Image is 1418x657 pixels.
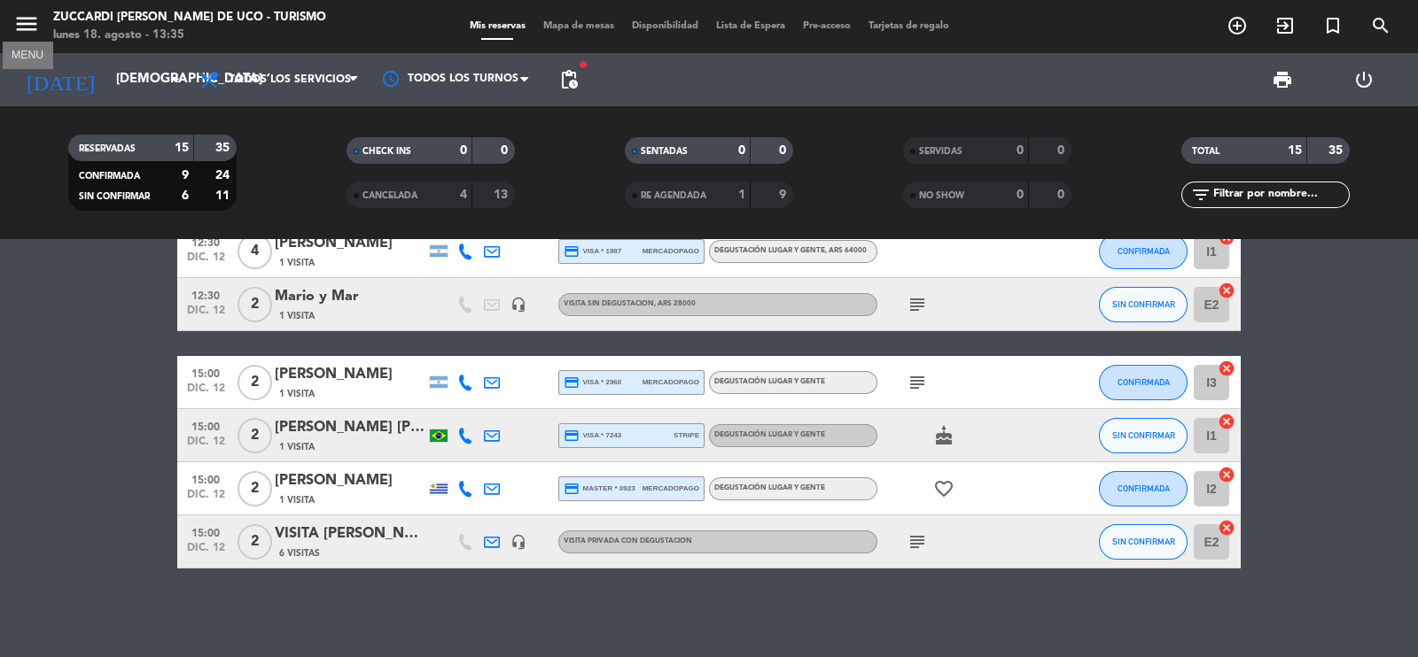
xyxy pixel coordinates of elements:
[501,144,511,157] strong: 0
[564,243,621,259] span: visa * 1987
[229,73,351,86] span: Todos los servicios
[641,191,706,200] span: RE AGENDADA
[1192,147,1219,156] span: TOTAL
[183,362,228,383] span: 15:00
[714,378,825,385] span: Degustación Lugar y Gente
[738,189,745,201] strong: 1
[643,245,699,257] span: mercadopago
[1057,189,1068,201] strong: 0
[183,284,228,305] span: 12:30
[183,383,228,403] span: dic. 12
[1112,430,1175,440] span: SIN CONFIRMAR
[1099,524,1188,560] button: SIN CONFIRMAR
[1190,184,1212,205] i: filter_list
[1112,299,1175,309] span: SIN CONFIRMAR
[238,471,272,506] span: 2
[714,431,825,438] span: Degustación Lugar y Gente
[714,247,867,254] span: Degustación Lugar y Gente
[707,21,794,31] span: Lista de Espera
[3,46,52,62] div: MENU
[79,192,150,201] span: SIN CONFIRMAR
[13,60,107,99] i: [DATE]
[238,287,272,322] span: 2
[1227,15,1248,36] i: add_circle_outline
[279,493,315,507] span: 1 Visita
[175,142,189,154] strong: 15
[907,531,928,553] i: subject
[183,522,228,542] span: 15:00
[919,191,964,200] span: NO SHOW
[623,21,707,31] span: Disponibilidad
[1288,144,1302,157] strong: 15
[182,169,189,182] strong: 9
[933,478,954,499] i: favorite_border
[564,428,580,444] i: credit_card
[183,468,228,489] span: 15:00
[238,365,272,400] span: 2
[1017,144,1024,157] strong: 0
[779,189,790,201] strong: 9
[564,243,580,259] i: credit_card
[510,534,526,550] i: headset_mic
[79,144,136,153] span: RESERVADAS
[1322,15,1344,36] i: turned_in_not
[183,415,228,436] span: 15:00
[183,436,228,456] span: dic. 12
[275,232,425,255] div: [PERSON_NAME]
[654,300,696,307] span: , ARS 28000
[564,375,580,390] i: credit_card
[362,191,417,200] span: CANCELADA
[1099,287,1188,322] button: SIN CONFIRMAR
[1218,466,1235,483] i: cancel
[13,11,40,43] button: menu
[558,69,580,90] span: pending_actions
[578,59,588,70] span: fiber_manual_record
[1099,234,1188,269] button: CONFIRMADA
[53,27,326,44] div: lunes 18. agosto - 13:35
[919,147,962,156] span: SERVIDAS
[1218,282,1235,299] i: cancel
[564,300,696,307] span: Visita sin degustacion
[860,21,958,31] span: Tarjetas de regalo
[779,144,790,157] strong: 0
[215,142,233,154] strong: 35
[794,21,860,31] span: Pre-acceso
[461,21,534,31] span: Mis reservas
[510,297,526,313] i: headset_mic
[564,481,580,497] i: credit_card
[1328,144,1346,157] strong: 35
[1218,413,1235,430] i: cancel
[907,372,928,393] i: subject
[215,169,233,182] strong: 24
[362,147,411,156] span: CHECK INS
[215,189,233,202] strong: 11
[564,537,692,545] span: VISITA PRIVADA CON DEGUSTACION
[643,376,699,388] span: mercadopago
[1323,53,1405,106] div: LOG OUT
[1118,483,1170,493] span: CONFIRMADA
[238,234,272,269] span: 4
[460,189,467,201] strong: 4
[643,483,699,494] span: mercadopago
[1212,185,1349,205] input: Filtrar por nombre...
[279,256,315,270] span: 1 Visita
[183,305,228,325] span: dic. 12
[1099,471,1188,506] button: CONFIRMADA
[674,429,699,441] span: stripe
[183,542,228,562] span: dic. 12
[738,144,745,157] strong: 0
[933,425,954,446] i: cake
[53,9,326,27] div: Zuccardi [PERSON_NAME] de Uco - Turismo
[238,524,272,560] span: 2
[1118,377,1170,387] span: CONFIRMADA
[907,294,928,315] i: subject
[279,440,315,454] span: 1 Visita
[1370,15,1391,36] i: search
[564,481,635,497] span: master * 0923
[183,231,228,251] span: 12:30
[825,247,867,254] span: , ARS 64000
[1118,246,1170,256] span: CONFIRMADA
[275,285,425,308] div: Mario y Mar
[534,21,623,31] span: Mapa de mesas
[275,522,425,545] div: VISITA [PERSON_NAME]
